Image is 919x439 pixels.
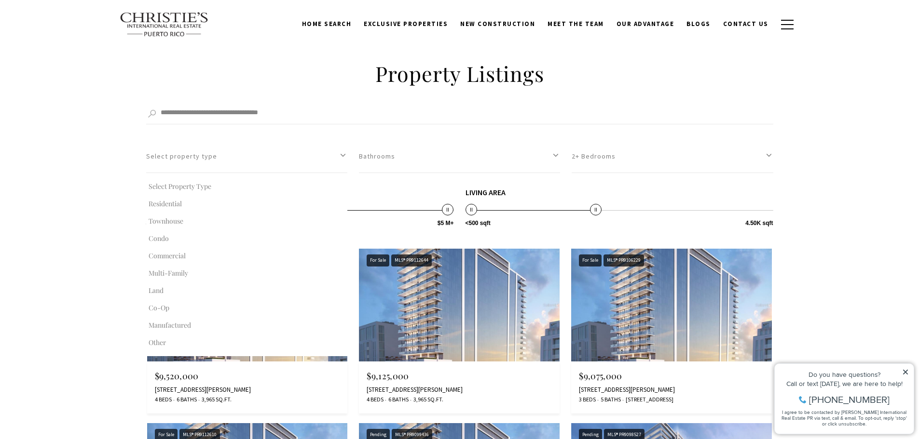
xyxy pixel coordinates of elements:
[146,299,347,317] button: Co-Op
[717,15,775,33] a: Contact Us
[357,15,454,33] a: Exclusive Properties
[10,22,139,28] div: Do you have questions?
[10,31,139,38] div: Call or text [DATE], we are here to help!
[146,334,347,351] button: Other
[579,370,622,382] span: $9,075,000
[146,247,347,265] button: Commercial
[598,396,621,404] span: 5 Baths
[146,282,347,299] button: Land
[174,396,197,404] span: 6 Baths
[40,45,120,55] span: [PHONE_NUMBER]
[296,15,358,33] a: Home Search
[391,254,432,266] div: MLS® PR9112644
[146,178,347,195] button: Select property type
[367,396,384,404] span: 4 Beds
[438,220,454,226] span: $5 M+
[155,396,172,404] span: 4 Beds
[146,103,773,124] input: Search by Address, City, or Neighborhood
[460,20,535,28] span: New Construction
[386,396,409,404] span: 6 Baths
[617,20,674,28] span: Our Advantage
[367,370,409,382] span: $9,125,000
[579,386,764,394] div: [STREET_ADDRESS][PERSON_NAME]
[155,386,340,394] div: [STREET_ADDRESS][PERSON_NAME]
[775,11,800,39] button: button
[623,396,673,404] span: [STREET_ADDRESS]
[155,370,199,382] span: $9,520,000
[604,254,644,266] div: MLS® PR9106229
[610,15,681,33] a: Our Advantage
[466,220,491,226] span: <500 sqft
[454,15,541,33] a: New Construction
[120,12,209,37] img: Christie's International Real Estate text transparent background
[411,396,443,404] span: 3,965 Sq.Ft.
[367,386,552,394] div: [STREET_ADDRESS][PERSON_NAME]
[146,140,347,173] button: Select property type
[367,254,389,266] div: For Sale
[252,60,667,87] h2: Property Listings
[364,20,448,28] span: Exclusive Properties
[723,20,768,28] span: Contact Us
[680,15,717,33] a: Blogs
[359,140,560,173] button: Bathrooms
[12,59,137,78] span: I agree to be contacted by [PERSON_NAME] International Real Estate PR via text, call & email. To ...
[579,396,596,404] span: 3 Beds
[146,265,347,282] button: Multi-Family
[146,195,347,213] button: Residential
[745,220,773,226] span: 4.50K sqft
[359,249,560,413] a: For Sale MLS® PR9112644 $9,125,000 [STREET_ADDRESS][PERSON_NAME] 4 Beds 6 Baths 3,965 Sq.Ft.
[686,20,711,28] span: Blogs
[146,317,347,334] button: Manufactured
[146,230,347,247] button: Condo
[572,140,773,173] button: 2+ Bedrooms
[571,249,772,413] a: For Sale MLS® PR9106229 $9,075,000 [STREET_ADDRESS][PERSON_NAME] 3 Beds 5 Baths [STREET_ADDRESS]
[199,396,232,404] span: 3,965 Sq.Ft.
[541,15,610,33] a: Meet the Team
[146,213,347,230] button: Townhouse
[146,173,347,356] div: Select property type
[579,254,602,266] div: For Sale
